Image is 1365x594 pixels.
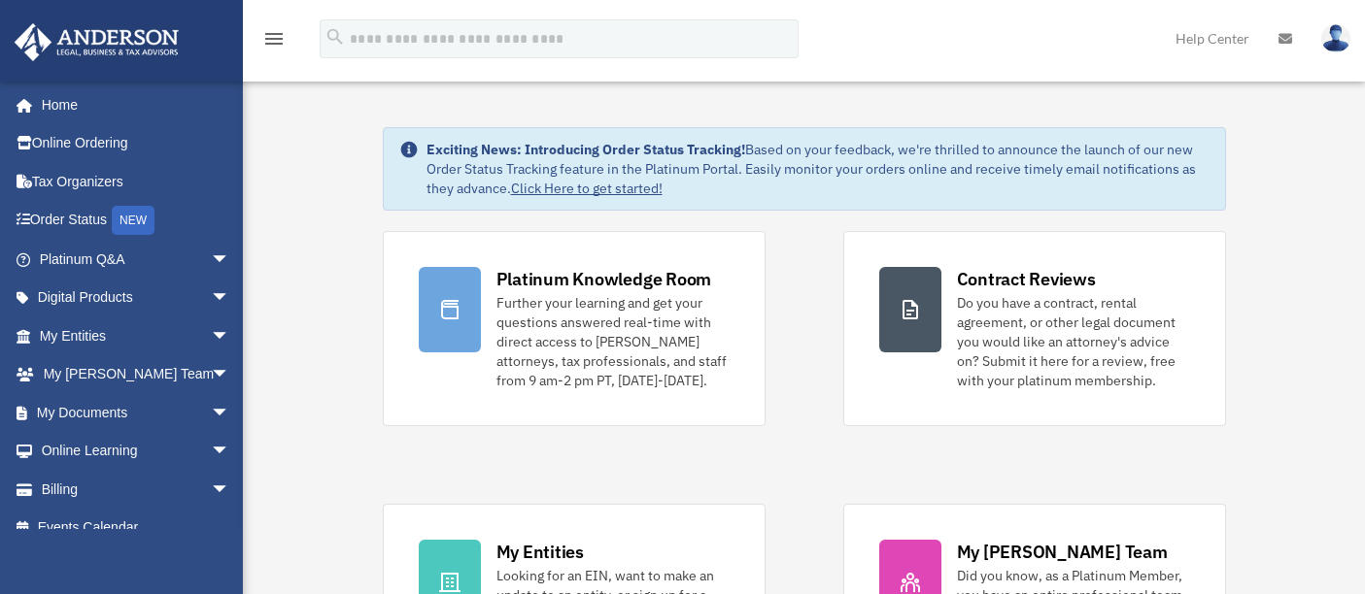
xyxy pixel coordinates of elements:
span: arrow_drop_down [211,240,250,280]
a: Click Here to get started! [511,180,663,197]
div: My [PERSON_NAME] Team [957,540,1168,564]
a: My Documentsarrow_drop_down [14,393,259,432]
a: My Entitiesarrow_drop_down [14,316,259,355]
div: Do you have a contract, rental agreement, or other legal document you would like an attorney's ad... [957,293,1190,390]
a: Order StatusNEW [14,201,259,241]
a: Digital Productsarrow_drop_down [14,279,259,317]
div: Platinum Knowledge Room [496,267,712,291]
div: Further your learning and get your questions answered real-time with direct access to [PERSON_NAM... [496,293,730,390]
span: arrow_drop_down [211,393,250,433]
a: Platinum Knowledge Room Further your learning and get your questions answered real-time with dire... [383,231,766,426]
a: Online Ordering [14,124,259,163]
a: Home [14,85,250,124]
a: Events Calendar [14,509,259,547]
a: Online Learningarrow_drop_down [14,432,259,471]
strong: Exciting News: Introducing Order Status Tracking! [427,141,745,158]
span: arrow_drop_down [211,279,250,318]
a: Billingarrow_drop_down [14,470,259,509]
a: menu [262,34,286,50]
img: User Pic [1321,24,1350,52]
span: arrow_drop_down [211,316,250,356]
a: Platinum Q&Aarrow_drop_down [14,240,259,279]
div: My Entities [496,540,584,564]
i: menu [262,27,286,50]
div: Based on your feedback, we're thrilled to announce the launch of our new Order Status Tracking fe... [427,140,1210,198]
span: arrow_drop_down [211,355,250,395]
span: arrow_drop_down [211,470,250,510]
a: Tax Organizers [14,162,259,201]
a: Contract Reviews Do you have a contract, rental agreement, or other legal document you would like... [843,231,1226,426]
img: Anderson Advisors Platinum Portal [9,23,185,61]
i: search [324,26,346,48]
a: My [PERSON_NAME] Teamarrow_drop_down [14,355,259,394]
div: Contract Reviews [957,267,1096,291]
span: arrow_drop_down [211,432,250,472]
div: NEW [112,206,154,235]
